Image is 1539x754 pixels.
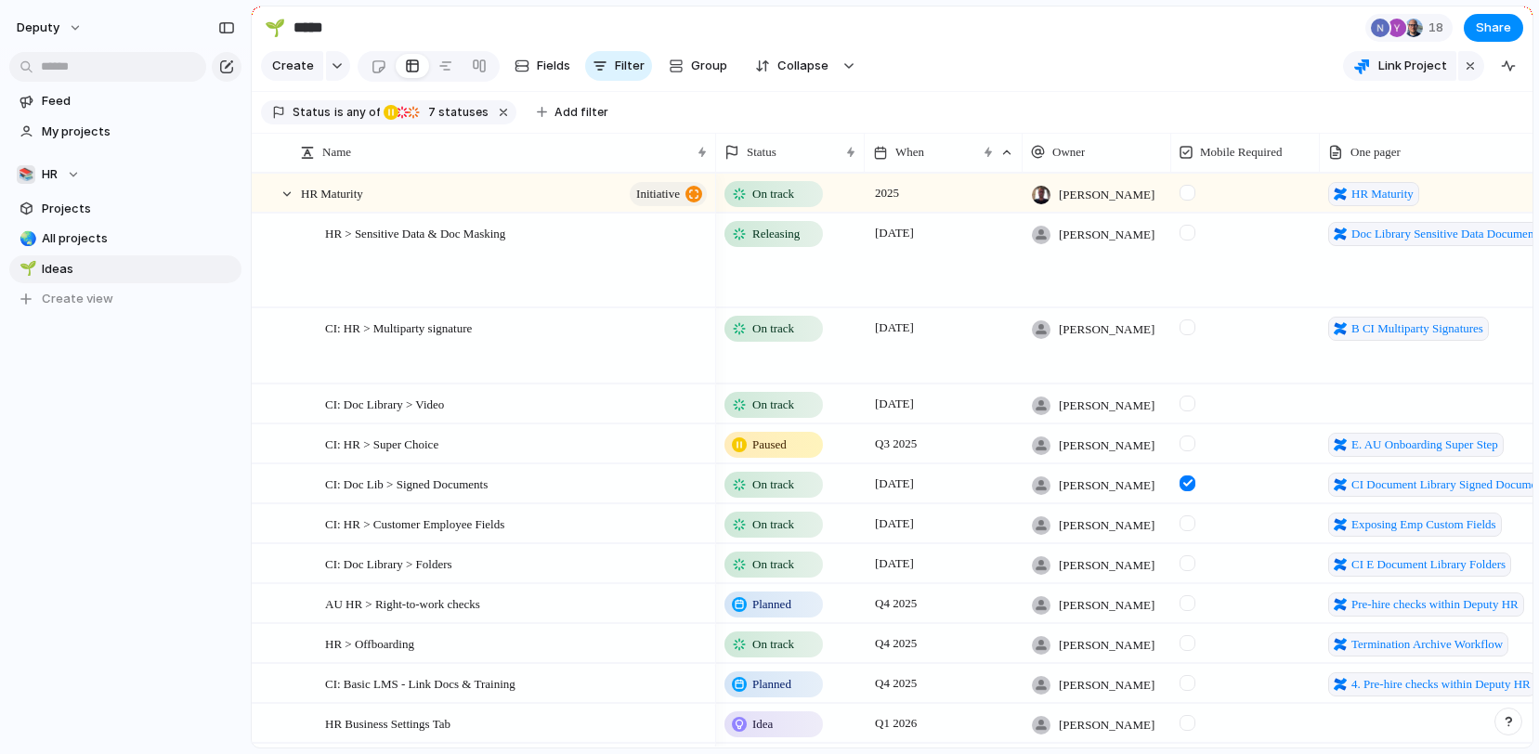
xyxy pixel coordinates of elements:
span: Planned [752,675,791,694]
div: 🌏 [20,228,33,250]
span: [PERSON_NAME] [1059,476,1154,495]
button: 🌏 [17,229,35,248]
span: [PERSON_NAME] [1059,516,1154,535]
span: CI: Doc Library > Folders [325,552,452,574]
span: is [334,104,344,121]
span: On track [752,635,794,654]
span: [PERSON_NAME] [1059,676,1154,695]
button: 🌱 [17,260,35,279]
button: Link Project [1343,51,1456,81]
span: E. AU Onboarding Super Step [1351,435,1498,454]
span: Status [293,104,331,121]
span: On track [752,319,794,338]
span: CI: HR > Multiparty signature [325,317,472,338]
span: One pager [1350,143,1401,162]
span: HR > Sensitive Data & Doc Masking [325,222,505,243]
span: 7 [423,105,438,119]
a: E. AU Onboarding Super Step [1328,433,1504,457]
span: [PERSON_NAME] [1059,716,1154,734]
button: isany of [331,102,384,123]
a: 🌏All projects [9,225,241,253]
span: [PERSON_NAME] [1059,226,1154,244]
a: 4. Pre-hire checks within Deputy HR [1328,672,1536,696]
div: 🌱 [265,15,285,40]
span: [PERSON_NAME] [1059,556,1154,575]
span: [PERSON_NAME] [1059,396,1154,415]
span: statuses [423,104,489,121]
span: On track [752,555,794,574]
span: B CI Multiparty Signatures [1351,319,1483,338]
span: CI: Basic LMS - Link Docs & Training [325,672,515,694]
a: Projects [9,195,241,223]
span: CI: Doc Library > Video [325,393,444,414]
span: Share [1476,19,1511,37]
span: CI: Doc Lib > Signed Documents [325,473,488,494]
button: deputy [8,13,92,43]
span: Collapse [777,57,828,75]
span: My projects [42,123,235,141]
span: [DATE] [870,393,919,415]
span: [DATE] [870,552,919,575]
button: Add filter [526,99,620,125]
span: Filter [615,57,645,75]
span: Releasing [752,225,800,243]
span: Termination Archive Workflow [1351,635,1503,654]
span: [DATE] [870,473,919,495]
span: HR [42,165,58,184]
span: Paused [752,435,787,454]
button: 🌱 [260,13,290,43]
span: Fields [537,57,570,75]
div: 📚 [17,165,35,184]
a: Pre-hire checks within Deputy HR [1328,592,1524,617]
span: Name [322,143,351,162]
button: Fields [507,51,578,81]
span: Link Project [1378,57,1447,75]
span: Feed [42,92,235,110]
span: [PERSON_NAME] [1059,320,1154,339]
button: 📚HR [9,161,241,188]
a: HR Maturity [1328,182,1419,206]
span: AU HR > Right-to-work checks [325,592,480,614]
span: Q4 2025 [870,592,921,615]
span: When [895,143,924,162]
span: [DATE] [870,317,919,339]
span: Q4 2025 [870,632,921,655]
span: Group [691,57,727,75]
span: Ideas [42,260,235,279]
span: CI: HR > Super Choice [325,433,438,454]
span: Q4 2025 [870,672,921,695]
button: Create view [9,285,241,313]
span: [DATE] [870,222,919,244]
span: Status [747,143,776,162]
span: Q3 2025 [870,433,921,455]
span: 2025 [870,182,904,204]
span: deputy [17,19,59,37]
span: HR Maturity [1351,185,1414,203]
span: [PERSON_NAME] [1059,186,1154,204]
span: Planned [752,595,791,614]
button: Group [659,51,737,81]
button: Create [261,51,323,81]
a: Termination Archive Workflow [1328,632,1508,656]
span: CI E Document Library Folders [1351,555,1506,574]
button: Share [1464,14,1523,42]
span: [PERSON_NAME] [1059,596,1154,615]
span: Create [272,57,314,75]
span: 4. Pre-hire checks within Deputy HR [1351,675,1531,694]
span: All projects [42,229,235,248]
span: [DATE] [870,513,919,535]
span: 18 [1428,19,1449,37]
a: Feed [9,87,241,115]
a: 🌱Ideas [9,255,241,283]
span: On track [752,396,794,414]
span: CI: HR > Customer Employee Fields [325,513,504,534]
span: Pre-hire checks within Deputy HR [1351,595,1519,614]
span: On track [752,185,794,203]
span: initiative [636,181,680,207]
span: Projects [42,200,235,218]
button: Collapse [744,51,838,81]
div: 🌱 [20,258,33,279]
span: HR > Offboarding [325,632,414,654]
